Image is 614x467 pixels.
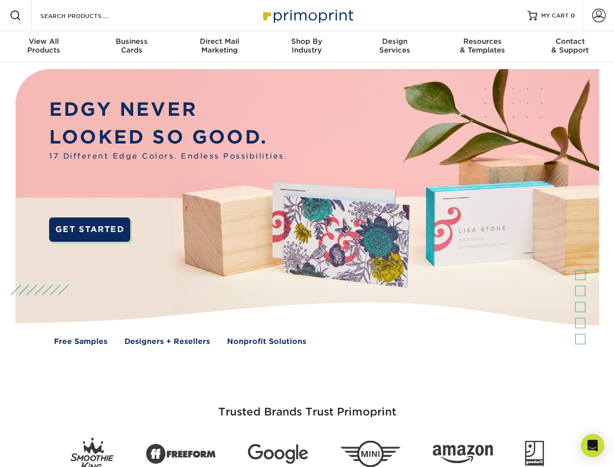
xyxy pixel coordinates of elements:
img: Goodwill [525,441,544,467]
span: MY CART [541,12,569,20]
div: & Support [526,37,614,54]
a: DesignServices [351,31,439,62]
div: Cards [88,37,175,54]
span: Direct Mail [175,37,263,46]
p: LOOKED SO GOOD. [49,124,287,151]
img: Amazon [433,445,493,464]
a: Designers + Resellers [124,336,210,347]
div: & Templates [439,37,526,54]
a: BusinessCards [88,31,175,62]
span: Contact [526,37,614,46]
span: Resources [439,37,526,46]
span: Business [88,37,175,46]
p: EDGY NEVER [49,96,287,124]
span: Design [351,37,439,46]
a: Resources& Templates [439,31,526,62]
img: Google [248,444,308,464]
img: Primoprint [259,5,356,26]
span: Shop By [263,37,351,46]
h3: Trusted Brands Trust Primoprint [23,382,592,430]
div: Industry [263,37,351,54]
a: Contact& Support [526,31,614,62]
a: Nonprofit Solutions [227,336,306,347]
span: 17 Different Edge Colors. Endless Possibilities. [49,151,287,162]
a: Shop ByIndustry [263,31,351,62]
div: Services [351,37,439,54]
a: Direct MailMarketing [175,31,263,62]
iframe: Google Customer Reviews [2,437,83,464]
input: SEARCH PRODUCTS..... [39,10,134,21]
a: GET STARTED [49,217,130,242]
div: Open Intercom Messenger [581,434,604,457]
a: Free Samples [54,336,107,347]
div: Marketing [175,37,263,54]
span: 0 [571,12,575,19]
